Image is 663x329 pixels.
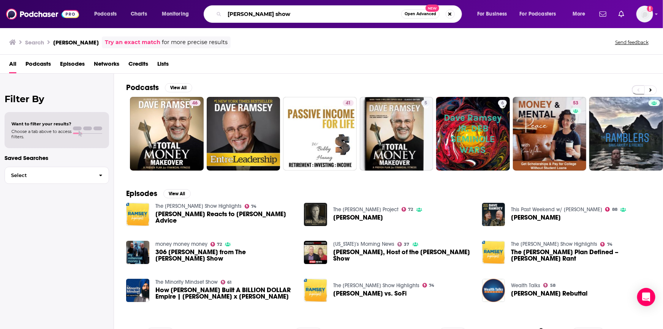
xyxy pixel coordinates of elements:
[304,203,327,226] img: Dave Ramsey
[333,206,399,213] a: The Chris Cuomo Project
[424,100,427,107] span: 5
[94,58,119,73] a: Networks
[422,283,435,288] a: 74
[283,97,357,171] a: 41
[397,242,410,247] a: 37
[333,290,407,297] span: [PERSON_NAME] vs. SoFi
[636,6,653,22] button: Show profile menu
[600,242,612,247] a: 74
[157,8,199,20] button: open menu
[511,214,561,221] a: Dave Ramsey
[6,7,79,21] img: Podchaser - Follow, Share and Rate Podcasts
[511,249,651,262] span: The [PERSON_NAME] Plan Defined – [PERSON_NAME] Rant
[333,249,473,262] span: [PERSON_NAME], Host of the [PERSON_NAME] Show
[155,203,242,209] a: The Ramsey Show Highlights
[573,9,585,19] span: More
[53,39,99,46] h3: [PERSON_NAME]
[346,100,351,107] span: 41
[511,214,561,221] span: [PERSON_NAME]
[89,8,127,20] button: open menu
[155,279,218,285] a: The Minority Mindset Show
[94,9,117,19] span: Podcasts
[25,58,51,73] a: Podcasts
[498,100,507,106] a: 6
[128,58,148,73] span: Credits
[612,208,617,211] span: 88
[251,205,256,208] span: 74
[607,243,612,246] span: 74
[11,129,71,139] span: Choose a tab above to access filters.
[5,167,109,184] button: Select
[60,58,85,73] a: Episodes
[163,189,191,198] button: View All
[131,9,147,19] span: Charts
[227,281,231,284] span: 61
[333,282,419,289] a: The Ramsey Show Highlights
[482,241,505,264] img: The Ramsey Plan Defined – Dave Ramsey Rant
[597,8,609,21] a: Show notifications dropdown
[333,290,407,297] a: Dave Ramsey vs. SoFi
[421,100,430,106] a: 5
[165,83,192,92] button: View All
[126,189,191,198] a: EpisodesView All
[511,241,597,247] a: The Ramsey Show Highlights
[333,241,394,247] a: Arizona's Morning News
[436,97,510,171] a: 6
[11,121,71,127] span: Want to filter your results?
[126,189,157,198] h2: Episodes
[155,287,295,300] a: How Dave Ramsey Built A BILLION DOLLAR Empire | Dave Ramsey x Jaspreet Singh
[5,154,109,161] p: Saved Searches
[189,100,201,106] a: 46
[637,288,655,306] div: Open Intercom Messenger
[477,9,507,19] span: For Business
[360,97,434,171] a: 5
[333,214,383,221] a: Dave Ramsey
[404,243,410,246] span: 37
[513,97,587,171] a: 53
[155,211,295,224] span: [PERSON_NAME] Reacts to [PERSON_NAME] Advice
[221,280,232,285] a: 61
[402,207,413,212] a: 72
[126,83,159,92] h2: Podcasts
[155,241,207,247] a: money money money
[605,207,617,212] a: 88
[570,100,582,106] a: 53
[25,39,44,46] h3: Search
[162,9,189,19] span: Monitoring
[155,287,295,300] span: How [PERSON_NAME] Built A BILLION DOLLAR Empire | [PERSON_NAME] x [PERSON_NAME]
[210,242,222,247] a: 72
[155,249,295,262] span: 306 [PERSON_NAME] from The [PERSON_NAME] Show
[126,8,152,20] a: Charts
[192,100,198,107] span: 46
[511,249,651,262] a: The Ramsey Plan Defined – Dave Ramsey Rant
[211,5,469,23] div: Search podcasts, credits, & more...
[126,203,149,226] img: Dave Ramsey Reacts to Dave Ramsey’s Advice
[482,279,505,302] img: Dave Ramsey Rebuttal
[343,100,354,106] a: 41
[245,204,257,209] a: 74
[501,100,504,107] span: 6
[405,12,436,16] span: Open Advanced
[511,290,587,297] span: [PERSON_NAME] Rebuttal
[573,100,579,107] span: 53
[126,279,149,302] img: How Dave Ramsey Built A BILLION DOLLAR Empire | Dave Ramsey x Jaspreet Singh
[162,38,228,47] span: for more precise results
[304,241,327,264] img: Dave Ramsey, Host of the Dave Ramsey Show
[5,173,93,178] span: Select
[126,241,149,264] img: 306 Dave Ramsey from The Dave Ramsey Show
[126,83,192,92] a: PodcastsView All
[9,58,16,73] a: All
[130,97,204,171] a: 46
[482,203,505,226] img: Dave Ramsey
[567,8,595,20] button: open menu
[636,6,653,22] span: Logged in as BenLaurro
